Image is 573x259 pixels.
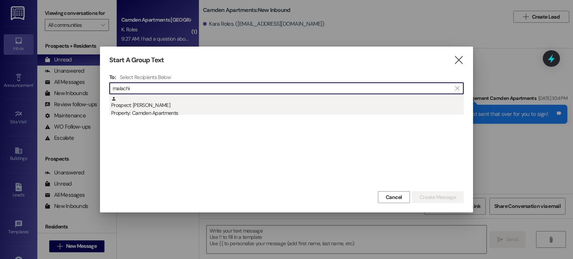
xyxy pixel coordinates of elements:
[386,193,402,201] span: Cancel
[111,96,464,117] div: Prospect: [PERSON_NAME]
[109,96,464,115] div: Prospect: [PERSON_NAME]Property: Camden Apartments
[378,191,410,203] button: Cancel
[120,74,171,80] h4: Select Recipients Below
[420,193,456,201] span: Create Message
[109,74,116,80] h3: To:
[451,83,463,94] button: Clear text
[455,85,459,91] i: 
[412,191,464,203] button: Create Message
[454,56,464,64] i: 
[109,56,164,64] h3: Start A Group Text
[111,109,464,117] div: Property: Camden Apartments
[113,83,451,94] input: Search for any contact or apartment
